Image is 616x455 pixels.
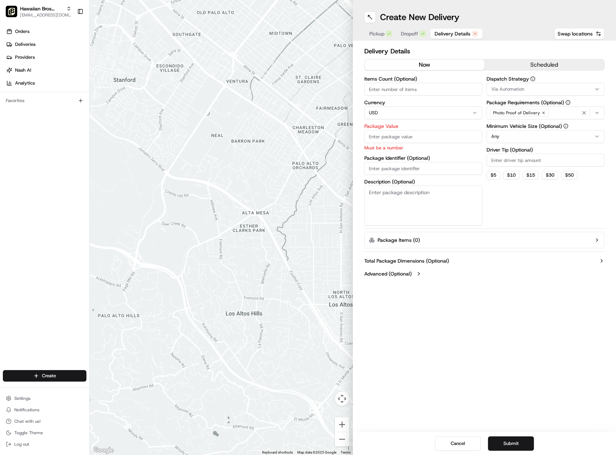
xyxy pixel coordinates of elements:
a: 💻API Documentation [58,101,118,114]
button: $30 [542,171,558,179]
button: Hawaiian Bros (Denton TX_Loop 288)Hawaiian Bros ([PERSON_NAME] TX_Loop 288)[EMAIL_ADDRESS][DOMAIN... [3,3,74,20]
span: Nash AI [15,67,31,73]
label: Package Requirements (Optional) [487,100,605,105]
div: We're available if you need us! [24,76,91,81]
label: Package Identifier (Optional) [364,155,482,161]
button: Advanced (Optional) [364,270,605,277]
span: Toggle Theme [14,430,43,436]
input: Clear [19,46,118,54]
a: Analytics [3,77,89,89]
span: Log out [14,441,29,447]
button: Map camera controls [335,392,349,406]
input: Enter package value [364,130,482,143]
span: Dropoff [401,30,418,37]
button: Hawaiian Bros ([PERSON_NAME] TX_Loop 288) [20,5,63,12]
label: Total Package Dimensions (Optional) [364,257,449,264]
button: Swap locations [554,28,605,39]
a: Deliveries [3,39,89,50]
span: Create [42,373,56,379]
span: Settings [14,396,30,401]
button: Via Automation [487,83,605,96]
label: Currency [364,100,482,105]
button: Chat with us! [3,416,86,426]
button: Dispatch Strategy [530,76,535,81]
img: Nash [7,7,22,21]
button: Submit [488,436,534,451]
p: Must be a number [364,144,482,151]
label: Driver Tip (Optional) [487,147,605,152]
label: Minimum Vehicle Size (Optional) [487,124,605,129]
span: Map data ©2025 Google [297,450,336,454]
span: API Documentation [68,104,115,111]
a: Open this area in Google Maps (opens a new window) [91,446,115,455]
label: Description (Optional) [364,179,482,184]
span: Delivery Details [435,30,470,37]
button: Log out [3,439,86,449]
span: Notifications [14,407,39,413]
a: 📗Knowledge Base [4,101,58,114]
button: Zoom out [335,432,349,446]
button: $5 [487,171,500,179]
button: $50 [561,171,578,179]
div: Start new chat [24,68,118,76]
span: Analytics [15,80,35,86]
span: Chat with us! [14,418,41,424]
button: now [365,59,484,70]
button: Package Items (0) [364,232,605,248]
h1: Create New Delivery [380,11,459,23]
button: Minimum Vehicle Size (Optional) [563,124,568,129]
button: Total Package Dimensions (Optional) [364,257,605,264]
button: $15 [522,171,539,179]
button: $10 [503,171,520,179]
button: Start new chat [122,71,131,79]
a: Orders [3,26,89,37]
button: Photo Proof of Delivery [487,106,605,119]
button: scheduled [484,59,604,70]
button: Notifications [3,405,86,415]
div: 📗 [7,105,13,110]
button: Toggle Theme [3,428,86,438]
label: Items Count (Optional) [364,76,482,81]
label: Advanced (Optional) [364,270,412,277]
span: Via Automation [491,86,524,92]
input: Enter driver tip amount [487,154,605,167]
img: 1736555255976-a54dd68f-1ca7-489b-9aae-adbdc363a1c4 [7,68,20,81]
span: Orders [15,28,29,35]
span: Providers [15,54,35,61]
input: Enter number of items [364,83,482,96]
img: Google [91,446,115,455]
label: Package Value [364,124,482,129]
img: Hawaiian Bros (Denton TX_Loop 288) [6,6,17,17]
span: Swap locations [558,30,593,37]
a: Powered byPylon [51,121,87,127]
label: Dispatch Strategy [487,76,605,81]
h2: Delivery Details [364,46,605,56]
button: [EMAIL_ADDRESS][DOMAIN_NAME] [20,12,71,18]
span: Knowledge Base [14,104,55,111]
button: Settings [3,393,86,403]
a: Providers [3,52,89,63]
a: Terms [341,450,351,454]
button: Keyboard shortcuts [262,450,293,455]
span: Pylon [71,121,87,127]
span: Pickup [369,30,384,37]
input: Enter package identifier [364,162,482,175]
button: Zoom in [335,417,349,432]
button: Package Requirements (Optional) [565,100,570,105]
span: Photo Proof of Delivery [493,110,540,116]
p: Welcome 👋 [7,29,131,40]
div: 💻 [61,105,66,110]
label: Package Items ( 0 ) [378,236,420,244]
a: Nash AI [3,64,89,76]
button: Create [3,370,86,382]
div: Favorites [3,95,86,106]
span: Deliveries [15,41,35,48]
button: Cancel [435,436,481,451]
